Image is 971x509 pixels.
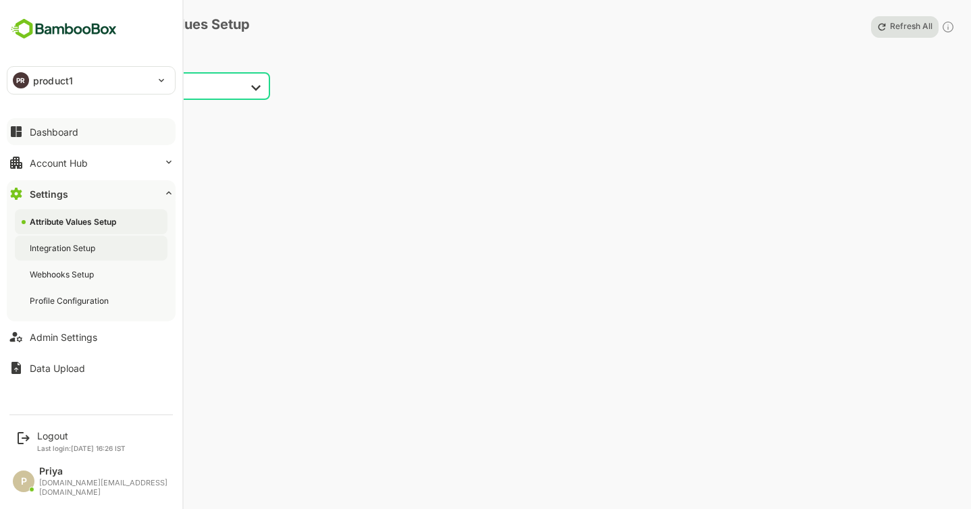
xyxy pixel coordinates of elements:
[30,242,98,254] div: Integration Setup
[37,444,126,452] p: Last login: [DATE] 16:26 IST
[7,323,176,350] button: Admin Settings
[39,479,169,497] div: [DOMAIN_NAME][EMAIL_ADDRESS][DOMAIN_NAME]
[101,73,270,100] div: ​
[7,67,175,94] div: PRproduct1
[7,16,121,42] img: BambooboxFullLogoMark.5f36c76dfaba33ec1ec1367b70bb1252.svg
[13,471,34,492] div: P
[7,118,176,145] button: Dashboard
[941,16,955,37] div: Click to refresh values for all attributes in the selected attribute category
[7,149,176,176] button: Account Hub
[30,269,97,280] div: Webhooks Setup
[30,363,85,374] div: Data Upload
[105,54,292,64] p: Attribute Category
[30,188,68,200] div: Settings
[30,126,78,138] div: Dashboard
[30,157,88,169] div: Account Hub
[7,354,176,381] button: Data Upload
[7,180,176,207] button: Settings
[33,74,73,88] p: product1
[30,295,111,306] div: Profile Configuration
[39,466,169,477] div: Priya
[30,216,119,227] div: Attribute Values Setup
[37,430,126,441] div: Logout
[13,72,29,88] div: PR
[30,331,97,343] div: Admin Settings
